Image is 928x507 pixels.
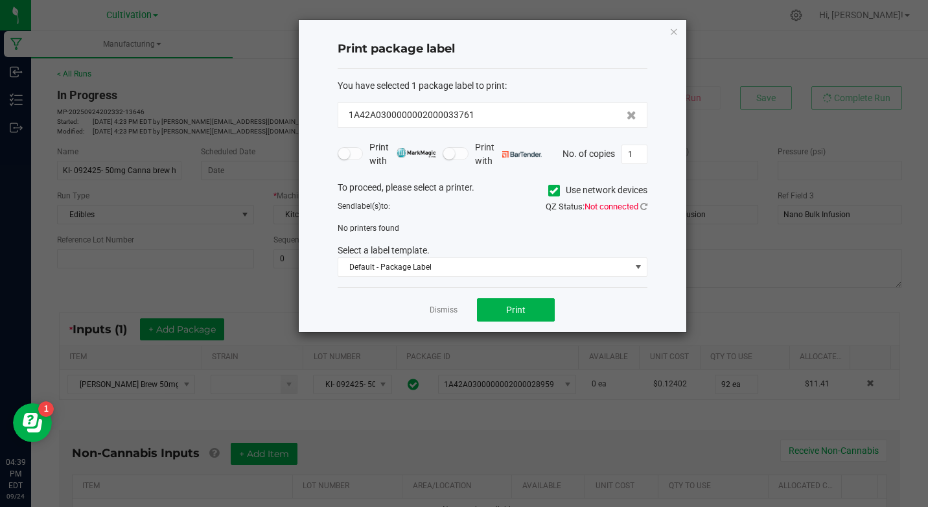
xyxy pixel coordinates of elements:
img: bartender.png [502,151,542,158]
img: mark_magic_cybra.png [397,148,436,158]
span: 1A42A0300000002000033761 [349,108,474,122]
div: Select a label template. [328,244,657,257]
iframe: Resource center unread badge [38,401,54,417]
button: Print [477,298,555,322]
label: Use network devices [548,183,647,197]
span: label(s) [355,202,381,211]
span: No. of copies [563,148,615,158]
span: You have selected 1 package label to print [338,80,505,91]
a: Dismiss [430,305,458,316]
div: : [338,79,647,93]
span: Default - Package Label [338,258,631,276]
span: Send to: [338,202,390,211]
iframe: Resource center [13,403,52,442]
span: QZ Status: [546,202,647,211]
h4: Print package label [338,41,647,58]
span: Print [506,305,526,315]
span: Print with [475,141,542,168]
span: No printers found [338,224,399,233]
div: To proceed, please select a printer. [328,181,657,200]
span: Not connected [585,202,638,211]
span: Print with [369,141,436,168]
